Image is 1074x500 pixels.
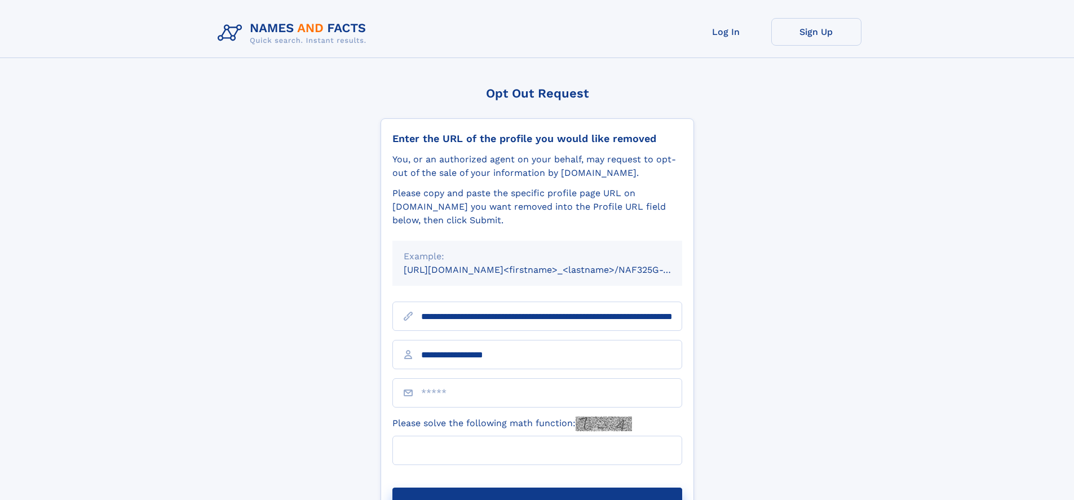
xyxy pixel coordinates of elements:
[213,18,375,48] img: Logo Names and Facts
[404,264,704,275] small: [URL][DOMAIN_NAME]<firstname>_<lastname>/NAF325G-xxxxxxxx
[392,153,682,180] div: You, or an authorized agent on your behalf, may request to opt-out of the sale of your informatio...
[392,417,632,431] label: Please solve the following math function:
[381,86,694,100] div: Opt Out Request
[404,250,671,263] div: Example:
[392,187,682,227] div: Please copy and paste the specific profile page URL on [DOMAIN_NAME] you want removed into the Pr...
[392,132,682,145] div: Enter the URL of the profile you would like removed
[681,18,771,46] a: Log In
[771,18,861,46] a: Sign Up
